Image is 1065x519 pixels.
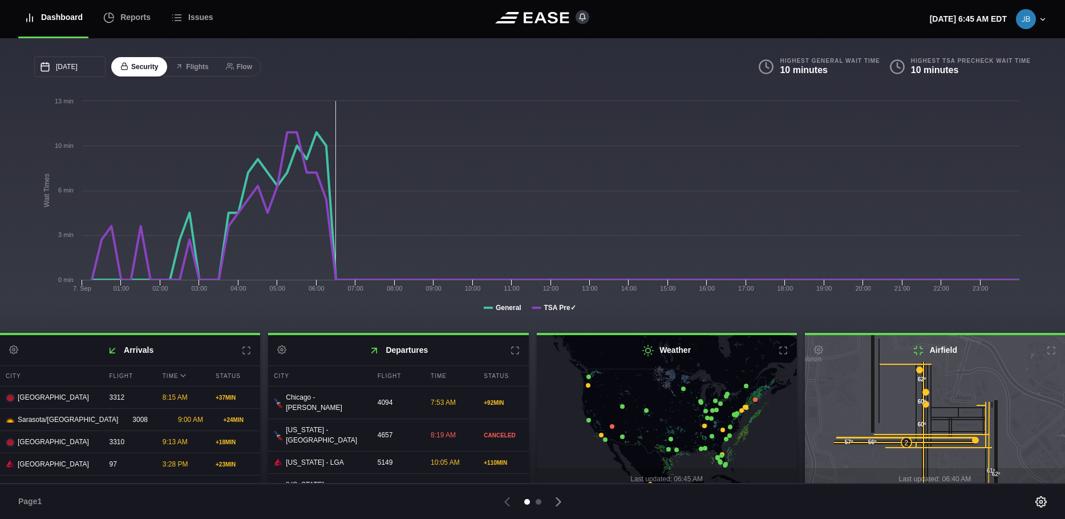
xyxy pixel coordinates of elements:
text: 12:00 [543,285,559,292]
span: [US_STATE] - LGA [286,457,344,468]
span: Page 1 [18,496,47,508]
text: 15:00 [660,285,676,292]
text: 22:00 [933,285,949,292]
div: 5149 [372,452,422,473]
b: 10 minutes [780,65,828,75]
text: 09:00 [426,285,442,292]
div: 4094 [372,392,422,413]
text: 18:00 [777,285,793,292]
div: City [268,366,369,386]
span: 3:28 PM [163,460,188,468]
button: Flow [217,57,261,77]
div: 3310 [104,431,154,453]
div: 3312 [104,387,154,408]
input: mm/dd/yyyy [34,57,106,77]
div: + 24 MIN [224,416,255,424]
h2: Departures [268,335,528,365]
span: 8:19 AM [431,431,456,439]
b: 10 minutes [911,65,959,75]
tspan: 10 min [55,142,74,149]
div: 3008 [127,409,169,431]
text: 07:00 [347,285,363,292]
text: 21:00 [894,285,910,292]
span: Chicago - [PERSON_NAME] [286,392,363,413]
h2: Airfield [805,335,1065,365]
text: 17:00 [738,285,754,292]
div: Status [478,366,528,386]
text: 16:00 [699,285,715,292]
span: [US_STATE] - [GEOGRAPHIC_DATA] [286,480,363,500]
text: 06:00 [309,285,325,292]
div: + 92 MIN [484,399,523,407]
text: 08:00 [387,285,403,292]
div: CANCELED [484,431,523,440]
div: Last updated: 06:45 AM [537,468,797,490]
div: Time [157,366,207,386]
text: 10:00 [465,285,481,292]
span: 9:13 AM [163,438,188,446]
span: [US_STATE] - [GEOGRAPHIC_DATA] [286,425,363,445]
div: 5096 [372,479,422,501]
span: 10:05 AM [431,458,460,466]
tspan: 0 min [58,276,74,283]
text: 19:00 [816,285,832,292]
text: 02:00 [152,285,168,292]
span: 9:00 AM [178,416,203,424]
tspan: General [496,304,521,312]
div: 1600 [104,481,154,502]
div: Time [425,366,475,386]
span: Sarasota/[GEOGRAPHIC_DATA] [18,415,118,425]
text: 23:00 [973,285,989,292]
div: Last updated: 06:40 AM [805,468,1065,490]
div: Status [210,366,260,386]
div: 97 [104,453,154,475]
b: Highest General Wait Time [780,57,880,65]
span: 7:53 AM [431,399,456,407]
span: [GEOGRAPHIC_DATA][PERSON_NAME] [18,481,95,502]
div: + 110 MIN [484,458,523,467]
h2: Weather [537,335,797,365]
tspan: 3 min [58,231,74,238]
button: Flights [166,57,217,77]
text: 13:00 [582,285,598,292]
div: 2 [901,437,912,448]
tspan: 6 min [58,187,74,194]
div: + 18 MIN [216,438,254,446]
span: [GEOGRAPHIC_DATA] [18,459,89,469]
text: 03:00 [192,285,208,292]
text: 05:00 [270,285,286,292]
span: 8:15 AM [163,393,188,401]
div: Flight [104,366,154,386]
text: 11:00 [504,285,520,292]
div: + 37 MIN [216,393,254,402]
div: Flight [372,366,422,386]
button: Security [111,57,167,77]
tspan: 13 min [55,98,74,104]
b: Highest TSA PreCheck Wait Time [911,57,1031,65]
text: 20:00 [855,285,871,292]
tspan: 7. Sep [73,285,91,292]
text: 01:00 [114,285,129,292]
text: 04:00 [230,285,246,292]
div: 4657 [372,424,422,446]
tspan: Wait Times [43,174,51,207]
span: [GEOGRAPHIC_DATA] [18,437,89,447]
text: 14:00 [621,285,637,292]
tspan: TSA Pre✓ [544,304,576,312]
p: [DATE] 6:45 AM EDT [930,13,1007,25]
span: [GEOGRAPHIC_DATA] [18,392,89,403]
div: + 23 MIN [216,460,254,469]
img: 74ad5be311c8ae5b007de99f4e979312 [1016,9,1036,29]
